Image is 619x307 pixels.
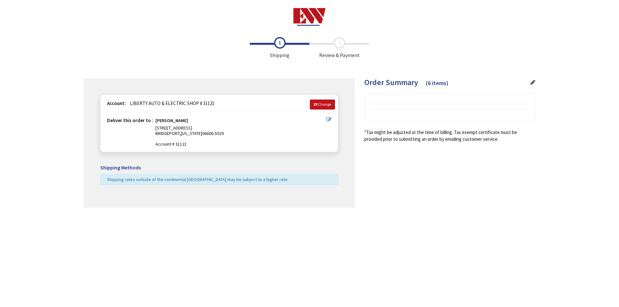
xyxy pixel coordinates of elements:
[202,130,224,136] span: 06606-5029
[155,125,192,131] span: [STREET_ADDRESS]
[318,102,331,107] span: Change
[100,165,338,171] h5: Shipping Methods
[309,37,369,59] span: Review & Payment
[107,177,289,182] span: Shipping rates outside of the continental [GEOGRAPHIC_DATA] may be subject to a higher rate.
[155,130,181,136] span: BRIDGEPORT,
[293,8,326,26] img: Electrical Wholesalers, Inc.
[426,79,448,87] span: (6 items)
[250,37,309,59] span: Shipping
[155,141,327,147] span: Account # 31121
[155,118,188,125] strong: [PERSON_NAME]
[127,100,214,106] span: LIBERTY AUTO & ELECTRIC SHOP # 31121
[107,100,126,106] strong: Account:
[364,129,535,143] : *Tax might be adjusted at the time of billing. Tax exempt certificate must be provided prior to s...
[107,117,153,123] strong: Deliver this order to :
[310,100,335,109] a: Change
[364,77,418,87] span: Order Summary
[181,130,202,136] span: [US_STATE]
